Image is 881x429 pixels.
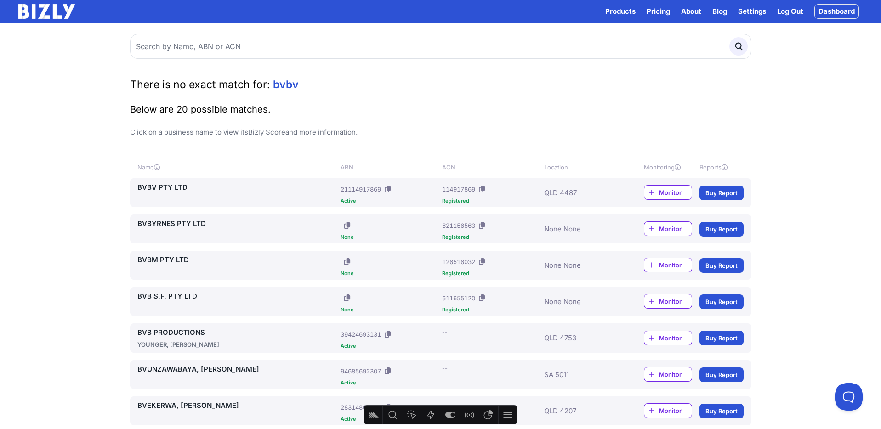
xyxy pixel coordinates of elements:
[659,370,692,379] span: Monitor
[659,333,692,343] span: Monitor
[137,182,337,193] a: BVBV PTY LTD
[659,297,692,306] span: Monitor
[544,327,617,349] div: QLD 4753
[544,254,617,276] div: None None
[442,198,540,203] div: Registered
[137,254,337,265] a: BVBM PTY LTD
[130,34,751,59] input: Search by Name, ABN or ACN
[699,258,744,273] a: Buy Report
[712,6,727,17] a: Blog
[544,218,617,240] div: None None
[442,400,448,409] div: --
[442,364,448,373] div: --
[659,224,692,233] span: Monitor
[341,380,438,385] div: Active
[659,406,692,415] span: Monitor
[699,294,744,309] a: Buy Report
[544,291,617,312] div: None None
[341,271,438,276] div: None
[681,6,701,17] a: About
[341,367,381,376] div: 94685692307
[341,235,438,240] div: None
[644,221,692,236] a: Monitor
[659,188,692,197] span: Monitor
[341,198,438,203] div: Active
[738,6,766,17] a: Settings
[644,403,692,418] a: Monitor
[699,331,744,345] a: Buy Report
[644,258,692,272] a: Monitor
[341,417,438,422] div: Active
[341,403,381,412] div: 28314803605
[341,307,438,312] div: None
[699,367,744,382] a: Buy Report
[341,163,438,172] div: ABN
[341,185,381,194] div: 21114917869
[442,221,475,230] div: 621156563
[644,185,692,200] a: Monitor
[442,185,475,194] div: 114917869
[130,104,271,115] span: Below are 20 possible matches.
[647,6,670,17] a: Pricing
[130,78,270,91] span: There is no exact match for:
[442,327,448,336] div: --
[137,327,337,338] a: BVB PRODUCTIONS
[341,344,438,349] div: Active
[137,400,337,411] a: BVEKERWA, [PERSON_NAME]
[659,260,692,270] span: Monitor
[699,163,744,172] div: Reports
[644,294,692,309] a: Monitor
[442,163,540,172] div: ACN
[137,291,337,302] a: BVB S.F. PTY LTD
[644,163,692,172] div: Monitoring
[442,257,475,266] div: 126516032
[137,340,337,349] div: YOUNGER, [PERSON_NAME]
[644,367,692,382] a: Monitor
[137,218,337,229] a: BVBYRNES PTY LTD
[544,400,617,422] div: QLD 4207
[777,6,803,17] a: Log Out
[605,6,636,17] button: Products
[341,330,381,339] div: 39424693131
[442,271,540,276] div: Registered
[130,127,751,138] p: Click on a business name to view its and more information.
[644,331,692,345] a: Monitor
[699,404,744,418] a: Buy Report
[699,186,744,200] a: Buy Report
[273,78,299,91] span: bvbv
[248,128,285,136] a: Bizly Score
[835,383,863,411] iframe: Toggle Customer Support
[442,235,540,240] div: Registered
[544,163,617,172] div: Location
[544,182,617,203] div: QLD 4487
[699,222,744,237] a: Buy Report
[442,307,540,312] div: Registered
[442,294,475,303] div: 611655120
[814,4,859,19] a: Dashboard
[137,364,337,375] a: BVUNZAWABAYA, [PERSON_NAME]
[544,364,617,385] div: SA 5011
[137,163,337,172] div: Name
